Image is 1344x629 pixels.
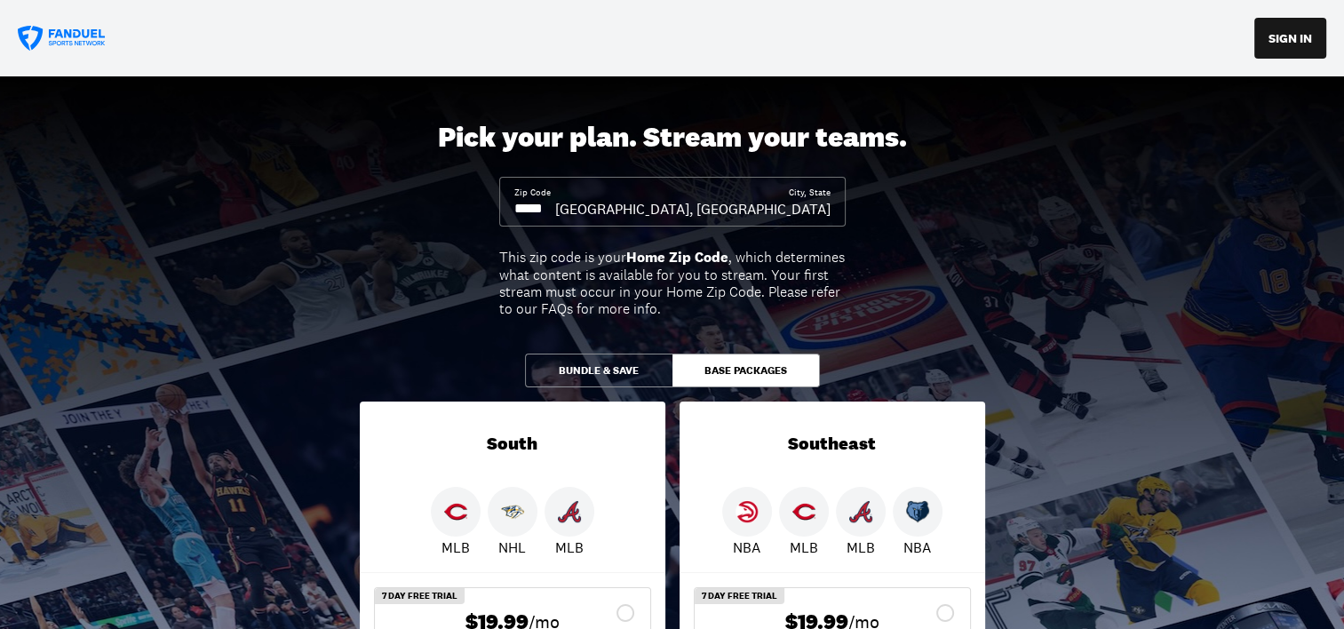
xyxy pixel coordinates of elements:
[672,354,820,387] button: Base Packages
[680,402,985,487] div: Southeast
[849,500,872,523] img: Braves
[555,537,584,558] p: MLB
[733,537,760,558] p: NBA
[375,588,465,604] div: 7 Day Free Trial
[626,248,728,267] b: Home Zip Code
[499,249,846,317] div: This zip code is your , which determines what content is available for you to stream. Your first ...
[360,402,665,487] div: South
[525,354,672,387] button: Bundle & Save
[847,537,875,558] p: MLB
[736,500,759,523] img: Hawks
[789,187,831,199] div: City, State
[444,500,467,523] img: Reds
[441,537,470,558] p: MLB
[514,187,551,199] div: Zip Code
[438,121,907,155] div: Pick your plan. Stream your teams.
[1254,18,1326,59] button: SIGN IN
[498,537,526,558] p: NHL
[792,500,815,523] img: Reds
[903,537,931,558] p: NBA
[906,500,929,523] img: Grizzlies
[695,588,784,604] div: 7 Day Free Trial
[501,500,524,523] img: Predators
[790,537,818,558] p: MLB
[555,199,831,219] div: [GEOGRAPHIC_DATA], [GEOGRAPHIC_DATA]
[558,500,581,523] img: Braves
